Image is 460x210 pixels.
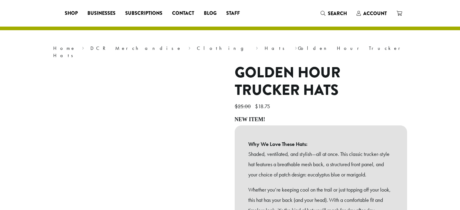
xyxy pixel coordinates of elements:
a: Shop [60,8,83,18]
span: › [82,43,84,52]
span: Subscriptions [125,10,162,17]
span: Account [363,10,387,17]
bdi: 18.75 [255,103,272,110]
a: DCR Merchandise [90,45,182,51]
a: Subscriptions [120,8,167,18]
a: Contact [167,8,199,18]
a: Blog [199,8,221,18]
span: › [188,43,191,52]
span: Blog [204,10,217,17]
bdi: 25.00 [235,103,252,110]
span: $ [255,103,258,110]
span: Businesses [87,10,116,17]
a: Clothing [197,45,250,51]
h1: Golden Hour Trucker Hats [235,64,407,99]
a: Home [53,45,76,51]
span: Shop [65,10,78,17]
nav: Breadcrumb [53,45,407,59]
span: Search [328,10,347,17]
a: Hats [265,45,289,51]
span: Contact [172,10,194,17]
b: Why We Love These Hats: [248,139,393,149]
a: Staff [221,8,245,18]
span: › [295,43,297,52]
span: $ [235,103,238,110]
span: › [256,43,258,52]
h4: New Item! [235,116,407,123]
p: Shaded, ventilated, and stylish—all at once. This classic trucker-style hat features a breathable... [248,149,393,179]
a: Businesses [83,8,120,18]
span: Staff [226,10,240,17]
a: Search [316,8,352,18]
a: Account [352,8,392,18]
